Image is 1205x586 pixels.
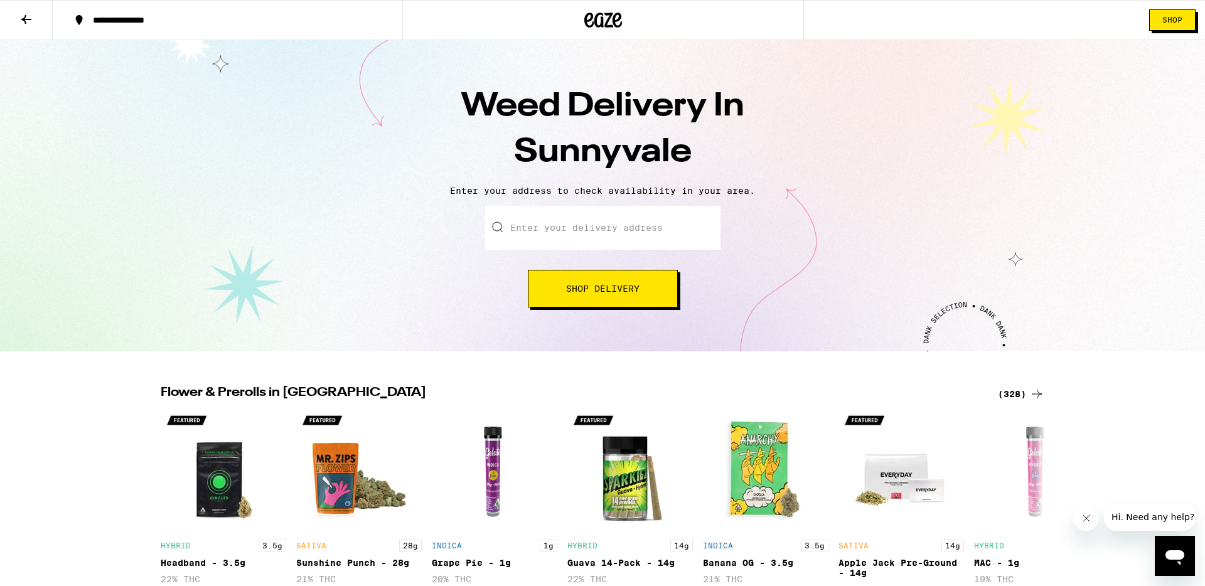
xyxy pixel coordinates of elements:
p: 19% THC [974,574,1100,584]
img: Everyday - Apple Jack Pre-Ground - 14g [838,408,964,533]
p: 28g [399,540,422,551]
iframe: Button to launch messaging window [1155,536,1195,576]
p: Enter your address to check availability in your area. [13,186,1192,196]
p: 14g [941,540,964,551]
p: HYBRID [974,541,1004,550]
p: 1g [540,540,557,551]
div: Headband - 3.5g [161,558,286,568]
img: Sparkiez - Guava 14-Pack - 14g [567,408,693,533]
p: 14g [670,540,693,551]
div: Grape Pie - 1g [432,558,557,568]
iframe: Message from company [1104,503,1195,531]
p: INDICA [432,541,462,550]
p: 3.5g [801,540,828,551]
span: Sunnyvale [514,136,692,169]
p: 20% THC [432,574,557,584]
div: Sunshine Punch - 28g [296,558,422,568]
div: Banana OG - 3.5g [703,558,828,568]
iframe: Close message [1074,506,1099,531]
a: (328) [998,386,1044,402]
div: Apple Jack Pre-Ground - 14g [838,558,964,578]
img: Mr. Zips - Sunshine Punch - 28g [296,408,422,533]
button: Shop [1149,9,1196,31]
span: Shop Delivery [566,284,640,293]
a: Shop [1140,9,1205,31]
div: Guava 14-Pack - 14g [567,558,693,568]
img: Gelato - MAC - 1g [974,408,1100,533]
p: 22% THC [567,574,693,584]
h2: Flower & Prerolls in [GEOGRAPHIC_DATA] [161,386,983,402]
p: HYBRID [161,541,191,550]
span: Shop [1162,16,1182,24]
img: Anarchy - Banana OG - 3.5g [703,408,828,533]
p: 21% THC [703,574,828,584]
h1: Weed Delivery In [383,84,822,176]
img: Gelato - Grape Pie - 1g [432,408,557,533]
div: MAC - 1g [974,558,1100,568]
p: 3.5g [259,540,286,551]
p: 21% THC [296,574,422,584]
button: Shop Delivery [528,270,678,307]
img: Circles Base Camp - Headband - 3.5g [161,408,286,533]
p: SATIVA [296,541,326,550]
p: SATIVA [838,541,869,550]
p: INDICA [703,541,733,550]
p: 22% THC [161,574,286,584]
p: HYBRID [567,541,597,550]
input: Enter your delivery address [485,206,720,250]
